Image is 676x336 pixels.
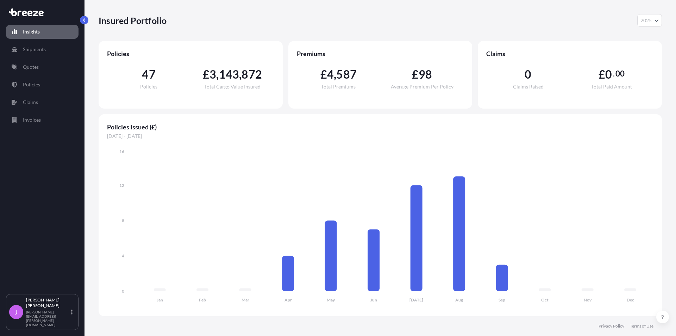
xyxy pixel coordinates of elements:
tspan: Aug [455,297,463,303]
span: , [334,69,336,80]
p: Claims [23,99,38,106]
tspan: Feb [199,297,206,303]
p: [PERSON_NAME][EMAIL_ADDRESS][PERSON_NAME][DOMAIN_NAME] [26,310,70,327]
a: Policies [6,78,79,92]
span: , [239,69,242,80]
p: Policies [23,81,40,88]
button: Year Selector [637,14,662,27]
span: 0 [525,69,531,80]
span: £ [412,69,419,80]
a: Invoices [6,113,79,127]
span: 4 [327,69,334,80]
a: Privacy Policy [599,323,624,329]
tspan: Sep [499,297,505,303]
tspan: Nov [584,297,592,303]
span: Total Paid Amount [591,84,632,89]
p: Invoices [23,116,41,123]
span: Total Cargo Value Insured [204,84,261,89]
span: Claims Raised [513,84,544,89]
p: [PERSON_NAME] [PERSON_NAME] [26,297,70,308]
p: Insured Portfolio [99,15,167,26]
tspan: Apr [284,297,292,303]
span: 2025 [640,17,652,24]
span: Policies [140,84,157,89]
tspan: Mar [242,297,249,303]
span: 00 [615,71,625,77]
tspan: [DATE] [409,297,423,303]
span: £ [203,69,209,80]
tspan: May [327,297,335,303]
span: Policies Issued (£) [107,123,653,131]
a: Claims [6,95,79,109]
span: £ [320,69,327,80]
span: Average Premium Per Policy [391,84,453,89]
p: Quotes [23,63,39,71]
span: Policies [107,49,274,58]
span: Total Premiums [321,84,356,89]
tspan: Dec [627,297,634,303]
a: Shipments [6,42,79,56]
tspan: 8 [122,218,124,223]
span: 0 [605,69,612,80]
span: 98 [419,69,432,80]
tspan: 0 [122,288,124,294]
p: Shipments [23,46,46,53]
span: Claims [486,49,653,58]
span: 3 [209,69,216,80]
tspan: Jun [370,297,377,303]
tspan: Oct [541,297,549,303]
span: 143 [219,69,239,80]
span: J [15,308,18,316]
span: , [216,69,219,80]
span: Premiums [297,49,464,58]
a: Insights [6,25,79,39]
p: Insights [23,28,40,35]
tspan: Jan [157,297,163,303]
span: 587 [336,69,357,80]
span: [DATE] - [DATE] [107,133,653,140]
a: Quotes [6,60,79,74]
tspan: 16 [119,149,124,154]
span: £ [599,69,605,80]
tspan: 12 [119,183,124,188]
span: 47 [142,69,155,80]
a: Terms of Use [630,323,653,329]
span: 872 [242,69,262,80]
span: . [613,71,615,77]
tspan: 4 [122,253,124,258]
